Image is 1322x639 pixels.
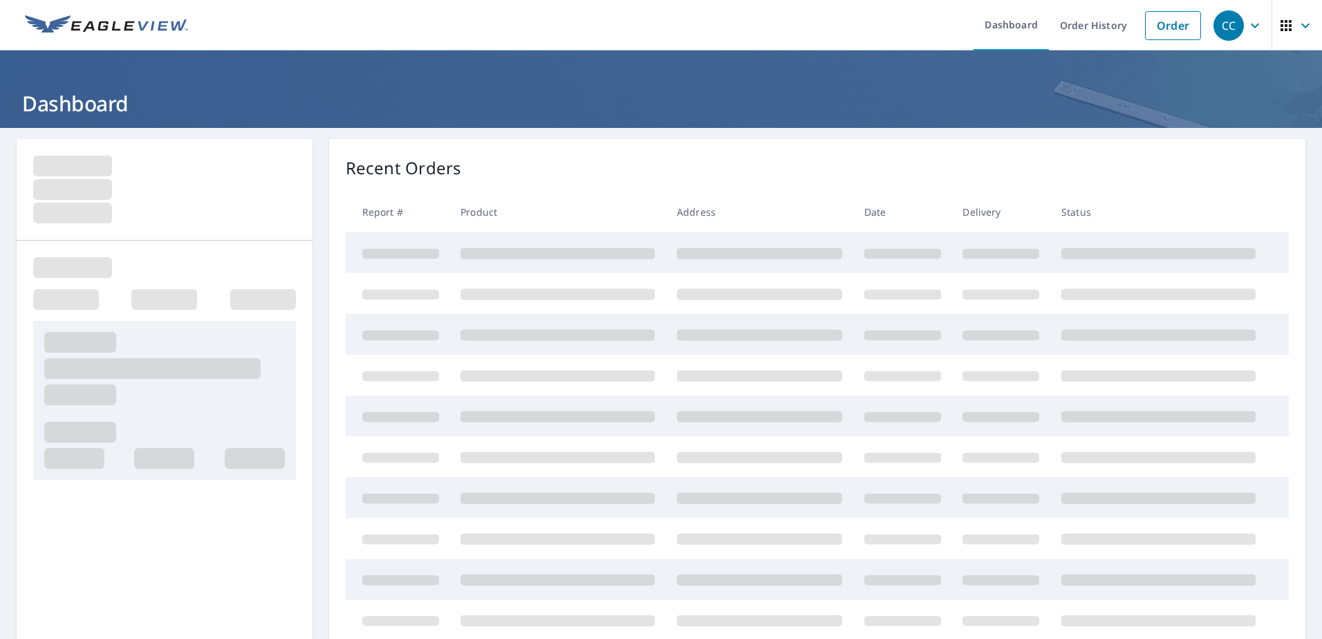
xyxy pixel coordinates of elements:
th: Date [853,192,952,232]
th: Address [666,192,853,232]
th: Product [449,192,666,232]
a: Order [1145,11,1201,40]
div: CC [1213,10,1244,41]
img: EV Logo [25,15,188,36]
h1: Dashboard [17,89,1305,118]
p: Recent Orders [346,156,462,180]
th: Status [1050,192,1267,232]
th: Delivery [951,192,1050,232]
th: Report # [346,192,450,232]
